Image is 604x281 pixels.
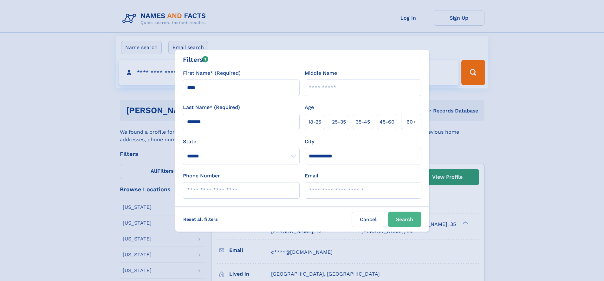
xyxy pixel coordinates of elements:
[380,118,394,126] span: 45‑60
[183,172,220,180] label: Phone Number
[183,69,241,77] label: First Name* (Required)
[406,118,416,126] span: 60+
[305,69,337,77] label: Middle Name
[305,172,318,180] label: Email
[179,212,222,227] label: Reset all filters
[305,104,314,111] label: Age
[356,118,370,126] span: 35‑45
[388,212,421,227] button: Search
[308,118,321,126] span: 18‑25
[183,138,300,145] label: State
[305,138,314,145] label: City
[183,55,209,64] div: Filters
[183,104,240,111] label: Last Name* (Required)
[352,212,385,227] label: Cancel
[332,118,346,126] span: 25‑35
